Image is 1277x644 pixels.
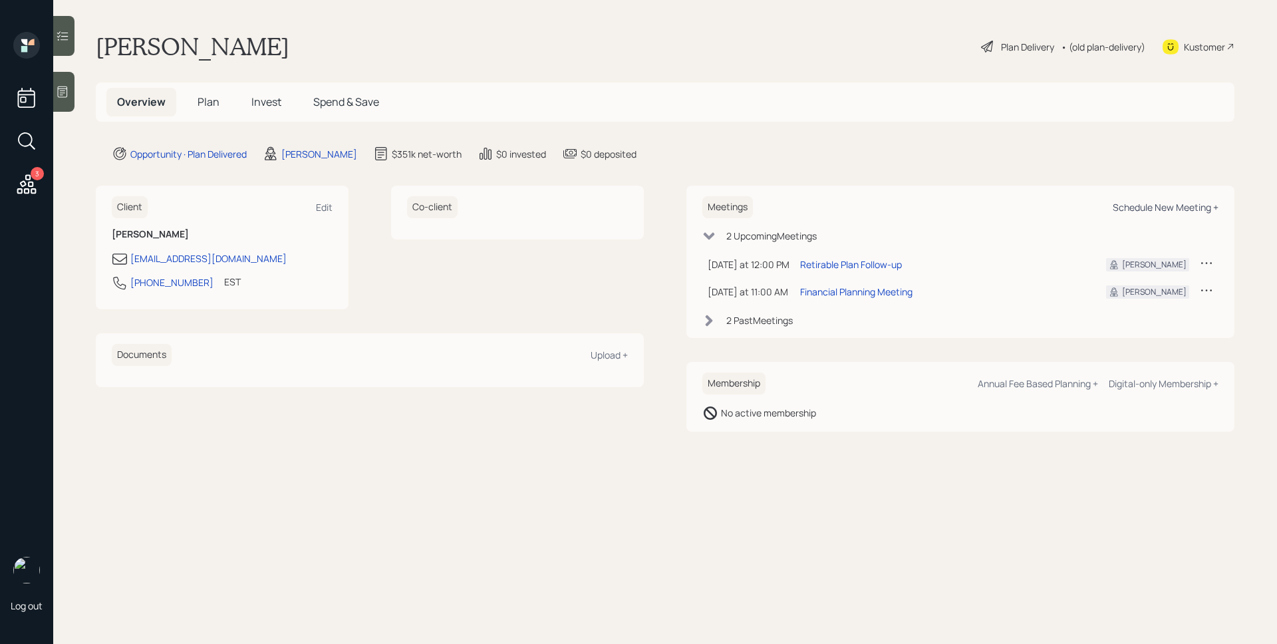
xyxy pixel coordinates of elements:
[721,406,816,420] div: No active membership
[198,94,219,109] span: Plan
[130,275,213,289] div: [PHONE_NUMBER]
[392,147,462,161] div: $351k net-worth
[726,313,793,327] div: 2 Past Meeting s
[112,196,148,218] h6: Client
[251,94,281,109] span: Invest
[591,349,628,361] div: Upload +
[1184,40,1225,54] div: Kustomer
[1113,201,1218,214] div: Schedule New Meeting +
[1109,377,1218,390] div: Digital-only Membership +
[978,377,1098,390] div: Annual Fee Based Planning +
[224,275,241,289] div: EST
[1061,40,1145,54] div: • (old plan-delivery)
[316,201,333,214] div: Edit
[407,196,458,218] h6: Co-client
[1122,259,1187,271] div: [PERSON_NAME]
[581,147,637,161] div: $0 deposited
[130,147,247,161] div: Opportunity · Plan Delivered
[31,167,44,180] div: 3
[281,147,357,161] div: [PERSON_NAME]
[800,285,913,299] div: Financial Planning Meeting
[130,251,287,265] div: [EMAIL_ADDRESS][DOMAIN_NAME]
[1001,40,1054,54] div: Plan Delivery
[1122,286,1187,298] div: [PERSON_NAME]
[496,147,546,161] div: $0 invested
[800,257,902,271] div: Retirable Plan Follow-up
[708,285,789,299] div: [DATE] at 11:00 AM
[708,257,789,271] div: [DATE] at 12:00 PM
[726,229,817,243] div: 2 Upcoming Meeting s
[13,557,40,583] img: james-distasi-headshot.png
[702,196,753,218] h6: Meetings
[96,32,289,61] h1: [PERSON_NAME]
[117,94,166,109] span: Overview
[112,229,333,240] h6: [PERSON_NAME]
[112,344,172,366] h6: Documents
[313,94,379,109] span: Spend & Save
[11,599,43,612] div: Log out
[702,373,766,395] h6: Membership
